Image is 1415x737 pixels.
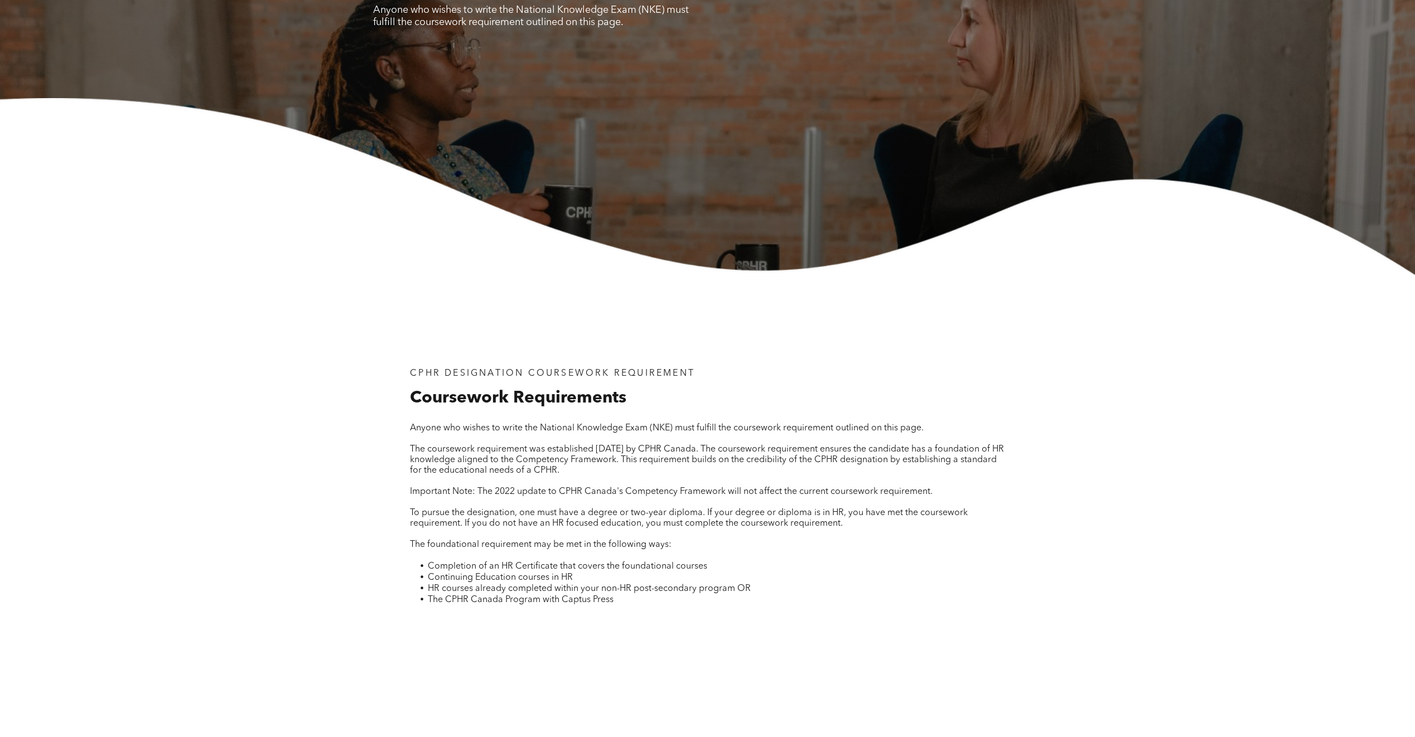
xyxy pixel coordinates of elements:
span: The foundational requirement may be met in the following ways: [410,540,672,549]
span: The CPHR Canada Program with Captus Press [428,595,614,604]
span: Important Note: The 2022 update to CPHR Canada's Competency Framework will not affect the current... [410,487,933,496]
span: CPHR DESIGNATION COURSEWORK REQUIREMENT [410,369,695,378]
span: The coursework requirement was established [DATE] by CPHR Canada. The coursework requirement ensu... [410,445,1004,475]
span: Anyone who wishes to write the National Knowledge Exam (NKE) must fulfill the coursework requirem... [410,424,924,433]
span: Completion of an HR Certificate that covers the foundational courses [428,562,707,571]
span: Anyone who wishes to write the National Knowledge Exam (NKE) must fulfill the coursework requirem... [373,5,689,27]
span: Coursework Requirements [410,390,626,406]
span: HR courses already completed within your non-HR post-secondary program OR [428,584,751,593]
span: To pursue the designation, one must have a degree or two-year diploma. If your degree or diploma ... [410,508,968,528]
span: Continuing Education courses in HR [428,573,573,582]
